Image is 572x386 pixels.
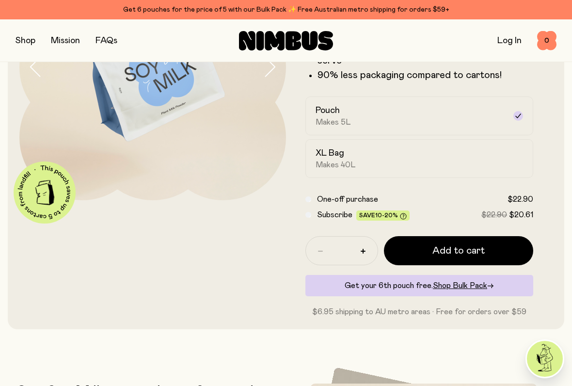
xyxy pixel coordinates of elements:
span: $22.90 [508,195,533,203]
span: Makes 40L [316,160,356,170]
p: $6.95 shipping to AU metro areas · Free for orders over $59 [305,306,533,318]
span: $20.61 [509,211,533,219]
h2: Pouch [316,105,340,116]
span: Add to cart [432,244,485,257]
button: Add to cart [384,236,533,265]
span: Makes 5L [316,117,351,127]
span: 10-20% [375,212,398,218]
a: FAQs [95,36,117,45]
a: Shop Bulk Pack→ [433,282,494,289]
span: One-off purchase [317,195,378,203]
span: Save [359,212,407,220]
button: 0 [537,31,556,50]
img: agent [527,341,563,377]
span: Subscribe [317,211,352,219]
div: Get your 6th pouch free. [305,275,533,296]
h2: XL Bag [316,147,344,159]
div: Get 6 pouches for the price of 5 with our Bulk Pack ✨ Free Australian metro shipping for orders $59+ [16,4,556,16]
a: Mission [51,36,80,45]
span: $22.90 [481,211,507,219]
p: 90% less packaging compared to cartons! [318,69,533,81]
a: Log In [497,36,522,45]
span: Shop Bulk Pack [433,282,487,289]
